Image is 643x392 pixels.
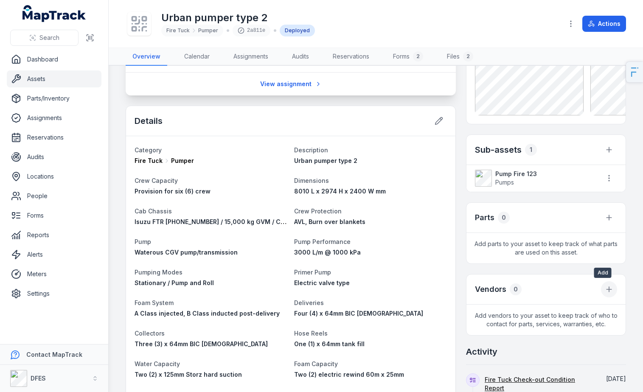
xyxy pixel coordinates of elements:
[135,330,165,337] span: Collectors
[326,48,376,66] a: Reservations
[7,207,101,224] a: Forms
[294,146,328,154] span: Description
[463,51,473,62] div: 2
[294,340,365,347] span: One (1) x 64mm tank fill
[10,30,79,46] button: Search
[227,48,275,66] a: Assignments
[475,144,522,156] h2: Sub-assets
[255,76,327,92] a: View assignment
[233,25,270,36] div: 2a811e
[294,249,361,256] span: 3000 L/m @ 1000 kPa
[294,371,404,378] span: Two (2) electric rewind 60m x 25mm
[135,207,172,215] span: Cab Chassis
[7,168,101,185] a: Locations
[475,170,592,187] a: Pump Fire 123Pumps
[466,346,497,358] h2: Activity
[135,279,214,286] span: Stationary / Pump and Roll
[475,283,506,295] h3: Vendors
[126,48,167,66] a: Overview
[177,48,216,66] a: Calendar
[495,179,514,186] span: Pumps
[294,299,324,306] span: Deliveries
[135,188,211,195] span: Provision for six (6) crew
[135,299,174,306] span: Foam System
[31,375,46,382] strong: DFES
[294,310,423,317] span: Four (4) x 64mm BIC [DEMOGRAPHIC_DATA]
[285,48,316,66] a: Audits
[294,330,328,337] span: Hose Reels
[386,48,430,66] a: Forms2
[135,310,280,317] span: A Class injected, B Class inducted post-delivery
[7,246,101,263] a: Alerts
[135,269,183,276] span: Pumping Modes
[510,283,522,295] div: 0
[475,212,494,224] h3: Parts
[171,157,194,165] span: Pumper
[606,375,626,382] time: 14/10/2025, 1:36:26 pm
[135,157,163,165] span: Fire Tuck
[294,269,331,276] span: Primer Pump
[440,48,480,66] a: Files2
[606,375,626,382] span: [DATE]
[280,25,315,36] div: Deployed
[294,279,350,286] span: Electric valve type
[161,11,315,25] h1: Urban pumper type 2
[594,268,612,278] span: Add
[135,249,238,256] span: Waterous CGV pump/transmission
[7,51,101,68] a: Dashboard
[135,360,180,367] span: Water Capacity
[413,51,423,62] div: 2
[135,146,162,154] span: Category
[294,218,365,225] span: AVL, Burn over blankets
[7,227,101,244] a: Reports
[466,305,626,335] span: Add vendors to your asset to keep track of who to contact for parts, services, warranties, etc.
[582,16,626,32] button: Actions
[294,177,329,184] span: Dimensions
[7,148,101,165] a: Audits
[498,212,510,224] div: 0
[135,340,268,347] span: Three (3) x 64mm BIC [DEMOGRAPHIC_DATA]
[525,144,537,156] div: 1
[294,238,351,245] span: Pump Performance
[135,218,448,225] span: Isuzu FTR [PHONE_NUMBER] / 15,000 kg GVM / Crew cab / 191kW diesel engine / automatic transmission
[135,115,163,127] h2: Details
[7,129,101,146] a: Reservations
[7,70,101,87] a: Assets
[7,109,101,126] a: Assignments
[198,27,218,34] span: Pumper
[7,188,101,204] a: People
[26,351,82,358] strong: Contact MapTrack
[135,177,178,184] span: Crew Capacity
[7,266,101,283] a: Meters
[294,157,357,164] span: Urban pumper type 2
[7,90,101,107] a: Parts/Inventory
[294,360,338,367] span: Foam Capacity
[466,233,626,263] span: Add parts to your asset to keep track of what parts are used on this asset.
[22,5,86,22] a: MapTrack
[294,207,342,215] span: Crew Protection
[39,34,59,42] span: Search
[135,238,151,245] span: Pump
[166,27,190,34] span: Fire Tuck
[135,371,242,378] span: Two (2) x 125mm Storz hard suction
[495,170,592,178] strong: Pump Fire 123
[294,188,386,195] span: 8010 L x 2974 H x 2400 W mm
[7,285,101,302] a: Settings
